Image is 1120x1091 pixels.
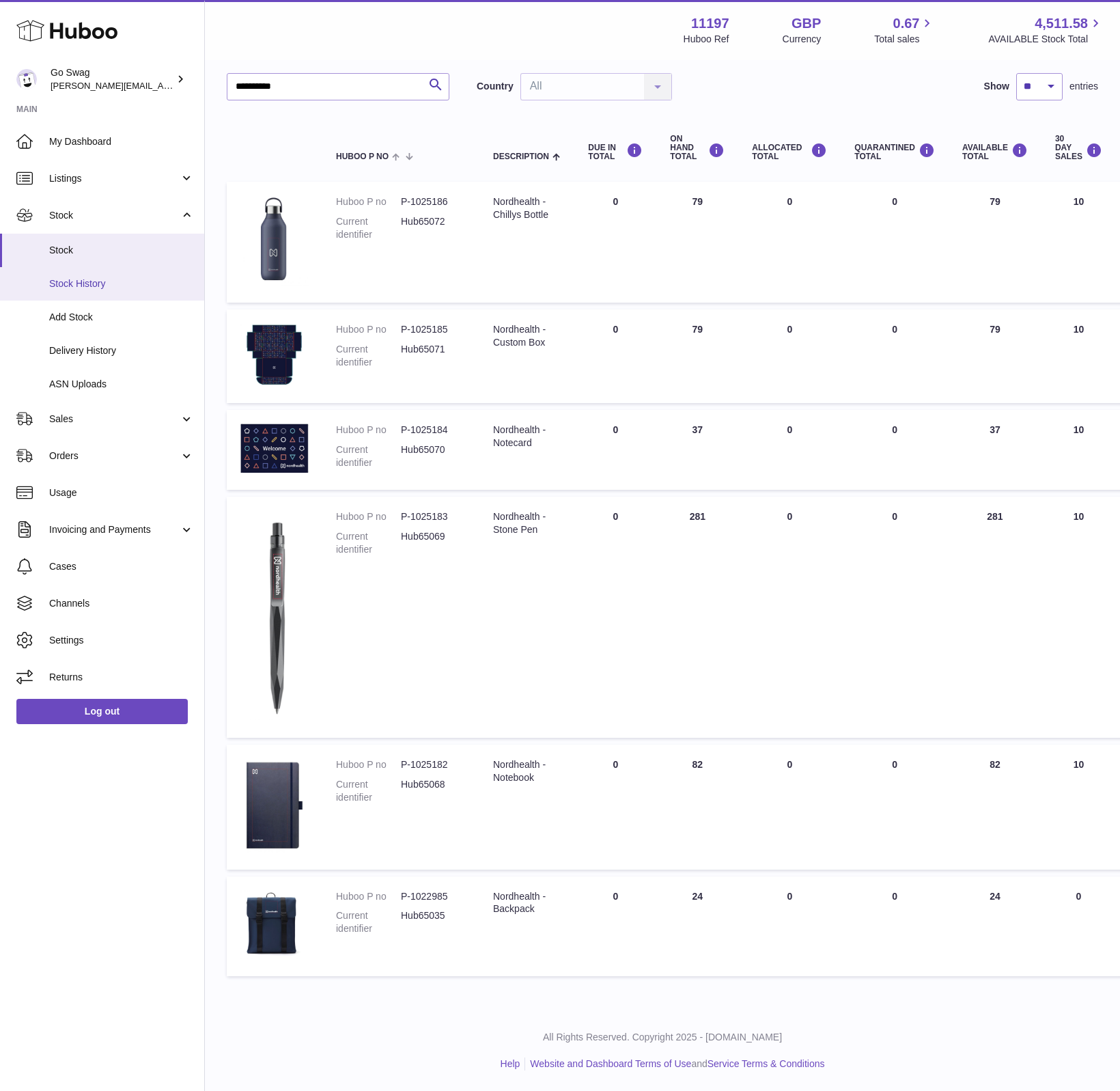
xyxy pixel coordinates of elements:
[16,699,188,723] a: Log out
[892,424,897,435] span: 0
[962,143,1028,161] div: AVAILABLE Total
[738,497,841,738] td: 0
[530,1058,691,1069] a: Website and Dashboard Terms of Use
[984,80,1009,93] label: Show
[336,443,401,469] dt: Current identifier
[684,33,729,46] div: Huboo Ref
[336,758,401,771] dt: Huboo P no
[892,324,897,335] span: 0
[336,909,401,935] dt: Current identifier
[493,510,561,536] div: Nordhealth - Stone Pen
[401,323,466,336] dd: P-1025185
[738,876,841,977] td: 0
[656,876,738,977] td: 24
[792,14,821,33] strong: GBP
[574,410,656,490] td: 0
[336,152,389,161] span: Huboo P no
[401,758,466,771] dd: P-1025182
[892,196,897,207] span: 0
[874,14,935,46] a: 0.67 Total sales
[493,323,561,349] div: Nordhealth - Custom Box
[49,560,194,573] span: Cases
[892,891,897,902] span: 0
[949,497,1041,738] td: 281
[401,778,466,804] dd: Hub65068
[336,530,401,556] dt: Current identifier
[949,410,1041,490] td: 37
[574,309,656,403] td: 0
[949,182,1041,303] td: 79
[49,413,180,426] span: Sales
[1041,745,1116,869] td: 10
[336,778,401,804] dt: Current identifier
[874,33,935,46] span: Total sales
[240,758,309,852] img: product image
[401,443,466,469] dd: Hub65070
[892,511,897,522] span: 0
[49,344,194,357] span: Delivery History
[336,510,401,523] dt: Huboo P no
[401,215,466,241] dd: Hub65072
[1041,876,1116,977] td: 0
[738,309,841,403] td: 0
[240,510,309,721] img: product image
[49,378,194,391] span: ASN Uploads
[240,890,309,960] img: product image
[336,890,401,903] dt: Huboo P no
[49,135,194,148] span: My Dashboard
[493,152,549,161] span: Description
[216,1031,1109,1044] p: All Rights Reserved. Copyright 2025 - [DOMAIN_NAME]
[401,890,466,903] dd: P-1022985
[336,323,401,336] dt: Huboo P no
[240,424,309,473] img: product image
[49,671,194,684] span: Returns
[401,343,466,369] dd: Hub65071
[336,195,401,208] dt: Huboo P no
[49,311,194,324] span: Add Stock
[336,424,401,437] dt: Huboo P no
[656,497,738,738] td: 281
[49,172,180,185] span: Listings
[49,634,194,647] span: Settings
[336,215,401,241] dt: Current identifier
[656,182,738,303] td: 79
[574,876,656,977] td: 0
[1041,410,1116,490] td: 10
[240,323,309,386] img: product image
[336,343,401,369] dt: Current identifier
[493,758,561,784] div: Nordhealth - Notebook
[691,14,729,33] strong: 11197
[49,597,194,610] span: Channels
[1041,182,1116,303] td: 10
[574,497,656,738] td: 0
[738,410,841,490] td: 0
[51,80,274,91] span: [PERSON_NAME][EMAIL_ADDRESS][DOMAIN_NAME]
[949,745,1041,869] td: 82
[949,876,1041,977] td: 24
[708,1058,825,1069] a: Service Terms & Conditions
[49,209,180,222] span: Stock
[240,195,309,286] img: product image
[656,309,738,403] td: 79
[988,14,1104,46] a: 4,511.58 AVAILABLE Stock Total
[49,244,194,257] span: Stock
[401,424,466,437] dd: P-1025184
[1041,309,1116,403] td: 10
[656,745,738,869] td: 82
[574,745,656,869] td: 0
[949,309,1041,403] td: 79
[656,410,738,490] td: 37
[574,182,656,303] td: 0
[477,80,514,93] label: Country
[670,135,725,162] div: ON HAND Total
[893,14,920,33] span: 0.67
[1041,497,1116,738] td: 10
[988,33,1104,46] span: AVAILABLE Stock Total
[401,530,466,556] dd: Hub65069
[401,510,466,523] dd: P-1025183
[493,424,561,450] div: Nordhealth - Notecard
[525,1058,824,1071] li: and
[588,143,643,161] div: DUE IN TOTAL
[1055,135,1102,162] div: 30 DAY SALES
[51,66,173,92] div: Go Swag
